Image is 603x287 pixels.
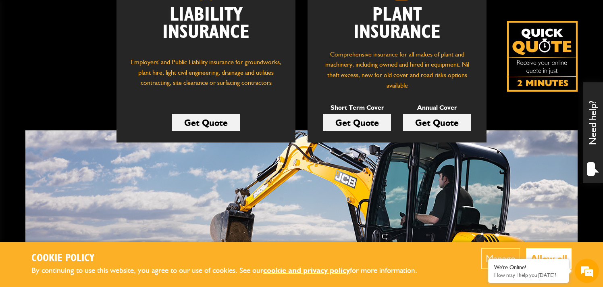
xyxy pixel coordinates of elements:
em: Start Chat [110,225,146,236]
p: By continuing to use this website, you agree to our use of cookies. See our for more information. [31,264,430,277]
div: Need help? [583,82,603,183]
img: Quick Quote [507,21,578,92]
input: Enter your email address [10,98,147,116]
p: How may I help you today? [494,272,563,278]
div: We're Online! [494,264,563,271]
a: Get Quote [323,114,391,131]
p: Annual Cover [403,103,471,113]
a: Get Quote [172,114,240,131]
textarea: Type your message and hit 'Enter' [10,146,147,218]
img: d_20077148190_company_1631870298795_20077148190 [14,45,34,56]
div: Chat with us now [42,45,135,56]
a: Get Quote [403,114,471,131]
p: Comprehensive insurance for all makes of plant and machinery, including owned and hired in equipm... [320,49,474,90]
p: Short Term Cover [323,103,391,113]
h2: Liability Insurance [129,6,283,49]
h2: Cookie Policy [31,252,430,265]
button: Allow all [526,248,572,269]
input: Enter your last name [10,75,147,92]
div: Minimize live chat window [132,4,152,23]
h2: Plant Insurance [320,6,474,41]
p: Employers' and Public Liability insurance for groundworks, plant hire, light civil engineering, d... [129,57,283,96]
a: cookie and privacy policy [263,266,350,275]
input: Enter your phone number [10,122,147,140]
a: Get your insurance quote isn just 2-minutes [507,21,578,92]
button: Manage [481,248,520,269]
